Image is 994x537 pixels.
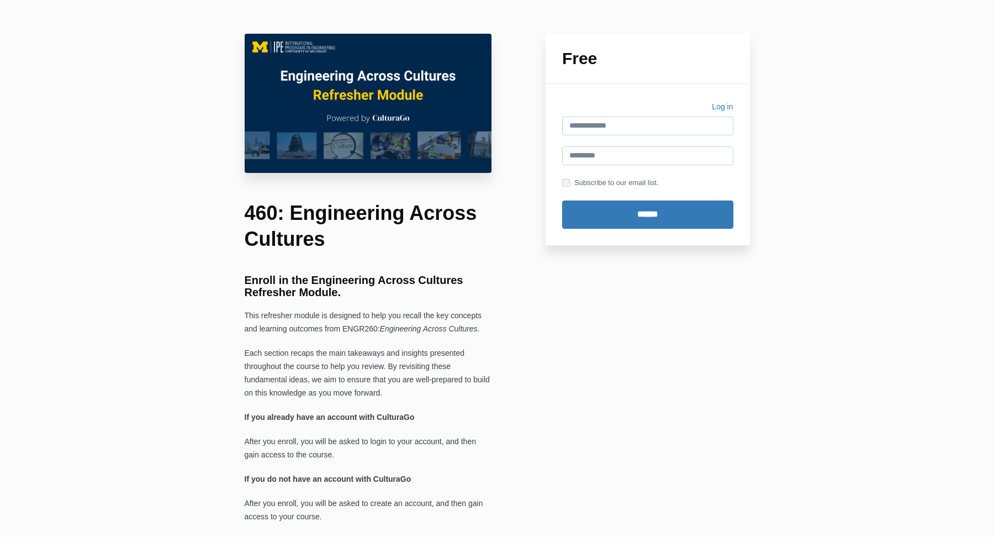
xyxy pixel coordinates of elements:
[245,201,492,252] h1: 460: Engineering Across Cultures
[380,324,478,333] span: Engineering Across Cultures
[245,475,411,483] strong: If you do not have an account with CulturaGo
[245,362,490,397] span: the course to help you review. By revisiting these fundamental ideas, we aim to ensure that you a...
[478,324,480,333] span: .
[245,435,492,462] p: After you enroll, you will be asked to login to your account, and then gain access to the course.
[245,497,492,524] p: After you enroll, you will be asked to create an account, and then gain access to your course.
[562,177,658,189] label: Subscribe to our email list.
[245,413,415,422] strong: If you already have an account with CulturaGo
[245,274,492,298] h3: Enroll in the Engineering Across Cultures Refresher Module.
[245,349,464,371] span: Each section recaps the main takeaways and insights presented throughout
[712,101,733,117] a: Log in
[245,34,492,173] img: c0f10fc-c575-6ff0-c716-7a6e5a06d1b5_EAC_460_Main_Image.png
[562,50,733,67] h1: Free
[562,179,570,187] input: Subscribe to our email list.
[245,311,482,333] span: This refresher module is designed to help you recall the key concepts and learning outcomes from ...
